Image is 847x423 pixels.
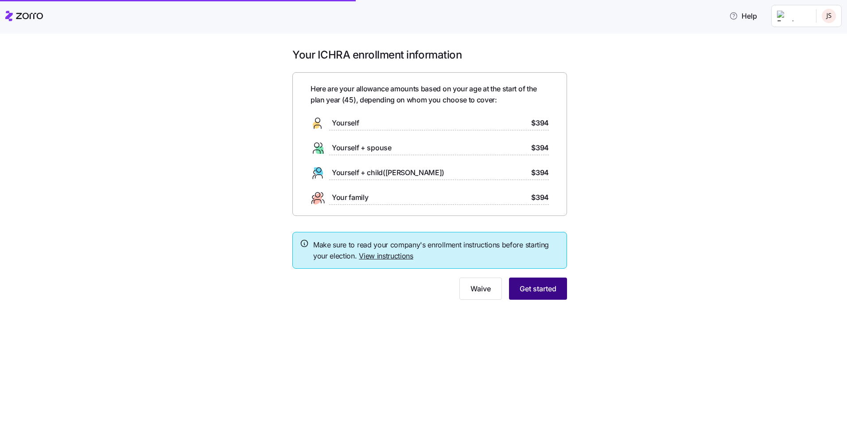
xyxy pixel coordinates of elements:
[470,283,491,294] span: Waive
[531,117,549,129] span: $394
[509,278,567,300] button: Get started
[332,117,359,129] span: Yourself
[292,48,567,62] h1: Your ICHRA enrollment information
[822,9,836,23] img: 709dc82ce4edaeca28e28aba94a9aac9
[459,278,502,300] button: Waive
[359,251,413,260] a: View instructions
[332,167,444,178] span: Yourself + child([PERSON_NAME])
[531,167,549,178] span: $394
[777,11,809,21] img: Employer logo
[332,142,392,153] span: Yourself + spouse
[332,192,368,203] span: Your family
[722,7,764,25] button: Help
[531,142,549,153] span: $394
[729,11,757,21] span: Help
[313,239,559,262] span: Make sure to read your company's enrollment instructions before starting your election.
[520,283,556,294] span: Get started
[311,83,549,106] span: Here are your allowance amounts based on your age at the start of the plan year ( 45 ), depending...
[531,192,549,203] span: $394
